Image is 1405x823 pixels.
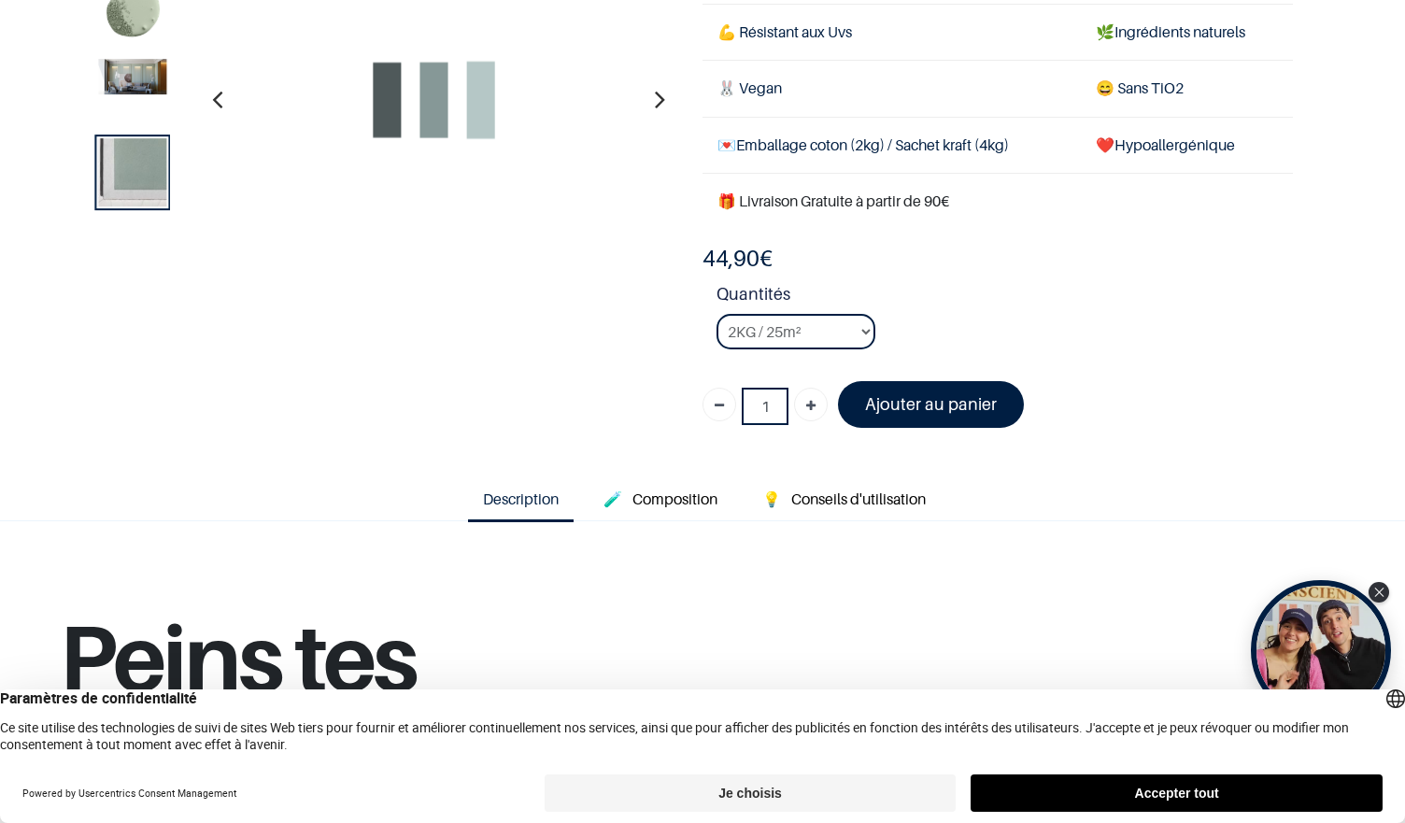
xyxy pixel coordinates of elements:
[702,388,736,421] a: Supprimer
[717,78,782,97] span: 🐰 Vegan
[98,60,166,95] img: Product image
[762,490,781,508] span: 💡
[702,245,773,272] b: €
[59,611,641,819] h1: Peins tes murs,
[702,117,1081,173] td: Emballage coton (2kg) / Sachet kraft (4kg)
[1251,580,1391,720] div: Open Tolstoy widget
[1369,582,1389,603] div: Close Tolstoy widget
[1096,22,1114,41] span: 🌿
[838,381,1024,427] a: Ajouter au panier
[1251,580,1391,720] div: Tolstoy bubble widget
[16,16,72,72] button: Open chat widget
[717,281,1293,314] strong: Quantités
[98,138,166,206] img: Product image
[1096,78,1126,97] span: 😄 S
[717,135,736,154] span: 💌
[1081,117,1292,173] td: ❤️Hypoallergénique
[1081,61,1292,117] td: ans TiO2
[717,22,852,41] span: 💪 Résistant aux Uvs
[702,245,759,272] span: 44,90
[1251,580,1391,720] div: Open Tolstoy
[717,192,949,210] font: 🎁 Livraison Gratuite à partir de 90€
[632,490,717,508] span: Composition
[865,394,997,414] font: Ajouter au panier
[791,490,926,508] span: Conseils d'utilisation
[603,490,622,508] span: 🧪
[1081,5,1292,61] td: Ingrédients naturels
[794,388,828,421] a: Ajouter
[483,490,559,508] span: Description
